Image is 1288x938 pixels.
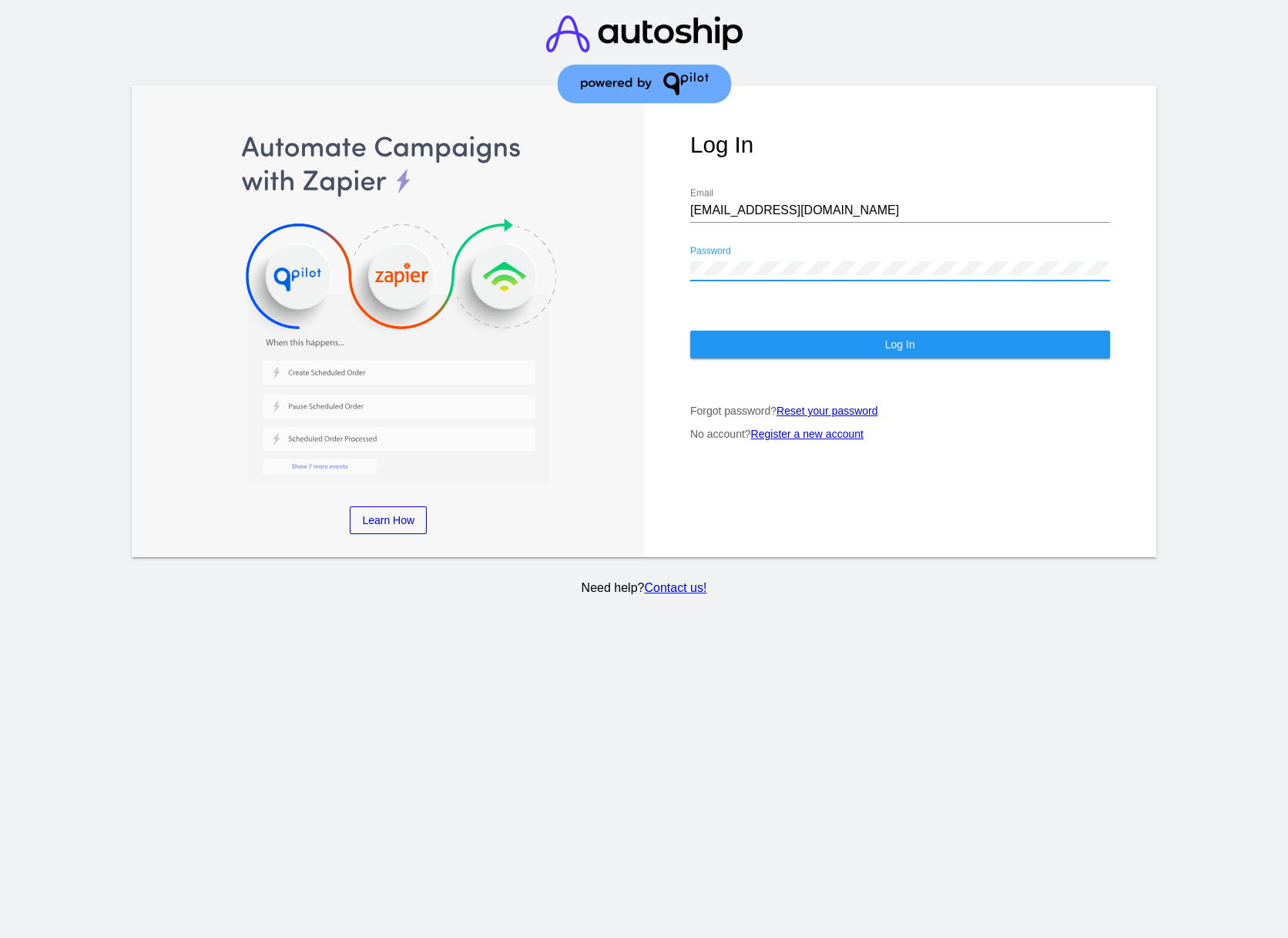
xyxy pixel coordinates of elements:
span: Learn How [362,514,414,526]
img: Automate Campaigns with Zapier, QPilot and Klaviyo [179,132,599,483]
span: Log In [885,338,915,351]
p: Forgot password? [690,405,1110,417]
a: Register a new account [751,428,864,440]
h1: Log In [690,132,1110,158]
input: Email [690,203,1110,217]
p: Need help? [129,581,1159,595]
a: Contact us! [644,581,706,594]
p: No account? [690,428,1110,440]
a: Reset your password [776,405,878,417]
button: Log In [690,331,1110,358]
a: Learn How [350,506,427,534]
